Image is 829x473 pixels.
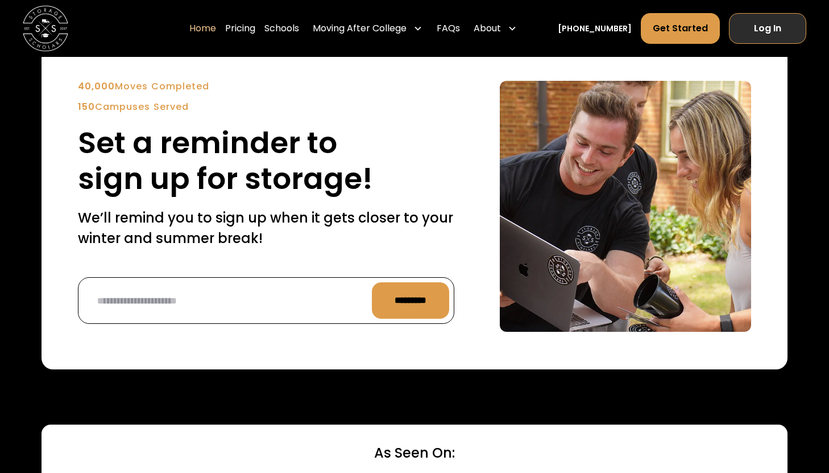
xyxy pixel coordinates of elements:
[78,80,454,93] div: Moves Completed
[729,13,806,44] a: Log In
[78,277,454,324] form: Reminder Form
[308,13,427,44] div: Moving After College
[78,125,454,196] h2: Set a reminder to sign up for storage!
[23,6,68,51] img: Storage Scholars main logo
[313,22,407,35] div: Moving After College
[264,13,299,44] a: Schools
[558,23,632,35] a: [PHONE_NUMBER]
[641,13,720,44] a: Get Started
[189,13,216,44] a: Home
[78,100,95,113] strong: 150
[79,443,751,463] div: As Seen On:
[78,208,454,249] p: We’ll remind you to sign up when it gets closer to your winter and summer break!
[469,13,521,44] div: About
[437,13,460,44] a: FAQs
[225,13,255,44] a: Pricing
[78,100,454,114] div: Campuses Served
[500,81,751,332] img: Sign up for a text reminder.
[474,22,501,35] div: About
[78,80,115,93] strong: 40,000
